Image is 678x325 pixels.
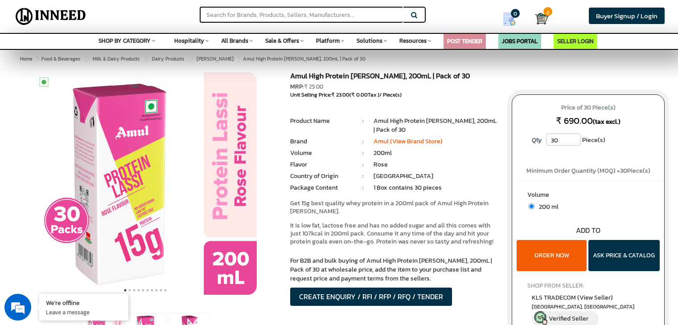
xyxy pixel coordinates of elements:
span: Piece(s) [582,134,605,147]
li: 1 Box contains 30 pieces [374,183,498,192]
li: : [353,172,374,181]
li: [GEOGRAPHIC_DATA] [374,172,498,181]
li: Product Name [290,117,353,126]
span: 0 [543,7,552,16]
span: Food & Beverages [41,55,80,62]
button: 1 [123,286,127,295]
button: ASK PRICE & CATALOG [588,240,660,271]
span: Sale & Offers [265,37,299,45]
span: Price of 30 Piece(s) [521,101,656,115]
p: Leave a message [46,308,122,316]
button: 4 [136,286,141,295]
span: ₹ 25.00 [304,82,323,91]
span: Dairy Products [152,55,184,62]
div: We're offline [46,298,122,307]
img: Amul High Protein Rose Lassi, 200mL [34,72,257,295]
img: Cart [535,12,548,25]
li: Country of Origin [290,172,353,181]
li: : [353,149,374,158]
p: Get 15g best quality whey protein in a 200ml pack of Amul High Protein [PERSON_NAME]. [290,199,498,215]
h4: SHOP FROM SELLER: [527,282,649,289]
a: SELLER LOGIN [557,37,594,45]
a: POST TENDER [447,37,482,45]
span: Minimum Order Quantity (MOQ) = Piece(s) [526,166,650,175]
button: 6 [145,286,150,295]
div: ADD TO [512,225,664,236]
input: Search for Brands, Products, Sellers, Manufacturers... [200,7,403,23]
div: MRP: [290,82,498,91]
span: Resources [399,37,427,45]
span: Hospitality [174,37,204,45]
li: Volume [290,149,353,158]
a: Home [18,53,34,64]
label: Volume [527,191,649,202]
li: : [353,137,374,146]
button: 9 [159,286,163,295]
li: Package Content [290,183,353,192]
span: (tax excl.) [593,117,620,126]
span: / Piece(s) [379,91,402,99]
span: East Delhi [532,303,645,311]
li: Amul High Protein [PERSON_NAME], 200mL | Pack of 30 [374,117,498,134]
span: > [143,53,147,64]
a: my Quotes 0 [491,9,535,29]
li: : [353,117,374,126]
span: 30 [620,166,627,175]
a: Dairy Products [150,53,186,64]
img: Show My Quotes [503,12,516,26]
span: ₹ 690.00 [556,114,593,127]
span: Platform [316,37,340,45]
span: 0 [511,9,520,18]
a: Cart 0 [535,9,542,28]
p: It is low fat, lactose free and has no added sugar and all this comes with just 107kcal in 200ml ... [290,222,498,246]
span: KLS TRADECOM [532,293,613,302]
span: Verified Seller [549,314,588,323]
button: 10 [163,286,168,295]
button: 2 [127,286,132,295]
p: For B2B and bulk buying of Amul High Protein [PERSON_NAME], 200mL | Pack of 30 at wholesale price... [290,256,498,283]
span: Amul High Protein [PERSON_NAME], 200mL | Pack of 30 [40,55,366,62]
label: Qty [527,134,546,147]
a: JOBS PORTAL [502,37,538,45]
span: > [83,53,88,64]
li: 200ml [374,149,498,158]
a: [PERSON_NAME] [195,53,235,64]
span: SHOP BY CATEGORY [99,37,151,45]
button: 3 [132,286,136,295]
li: : [353,183,374,192]
span: Buyer Signup / Login [596,11,657,21]
li: Brand [290,137,353,146]
a: Buyer Signup / Login [589,8,665,24]
button: 7 [150,286,154,295]
li: Rose [374,160,498,169]
span: All Brands [221,37,248,45]
span: [PERSON_NAME] [197,55,234,62]
button: CREATE ENQUIRY / RFI / RFP / RFQ / TENDER [290,288,452,306]
span: > [187,53,192,64]
span: > [237,53,241,64]
span: > [36,55,38,62]
button: 5 [141,286,145,295]
span: 200 ml [534,202,559,211]
button: 8 [154,286,159,295]
li: : [353,160,374,169]
button: ORDER NOW [517,240,587,271]
h1: Amul High Protein [PERSON_NAME], 200mL | Pack of 30 [290,72,498,82]
div: Unit Selling Price: ( Tax ) [290,91,498,99]
span: ₹ 0.00 [351,91,368,99]
span: Milk & Dairy Products [93,55,140,62]
li: Flavor [290,160,353,169]
span: ₹ 23.00 [331,91,349,99]
a: Milk & Dairy Products [91,53,141,64]
img: Inneed.Market [12,5,90,28]
span: Solutions [357,37,382,45]
a: Amul (View Brand Store) [374,137,443,146]
a: Food & Beverages [40,53,82,64]
img: inneed-verified-seller-icon.png [534,311,547,325]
